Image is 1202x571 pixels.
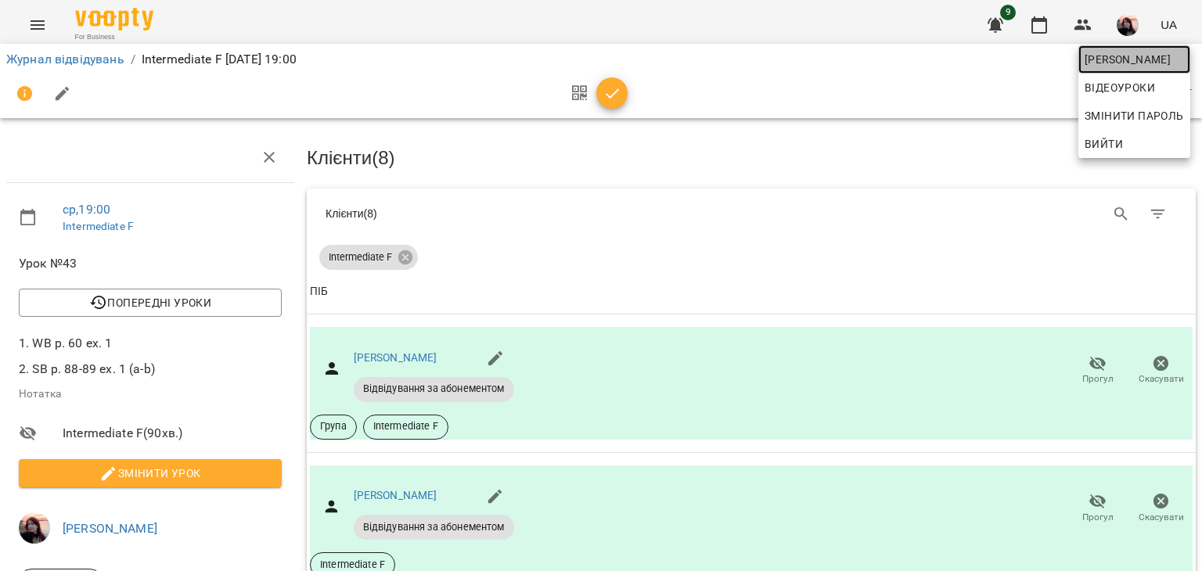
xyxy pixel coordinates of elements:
a: [PERSON_NAME] [1078,45,1190,74]
button: Вийти [1078,130,1190,158]
span: Вийти [1085,135,1123,153]
span: Змінити пароль [1085,106,1184,125]
span: Відеоуроки [1085,78,1155,97]
span: [PERSON_NAME] [1085,50,1184,69]
a: Відеоуроки [1078,74,1161,102]
a: Змінити пароль [1078,102,1190,130]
